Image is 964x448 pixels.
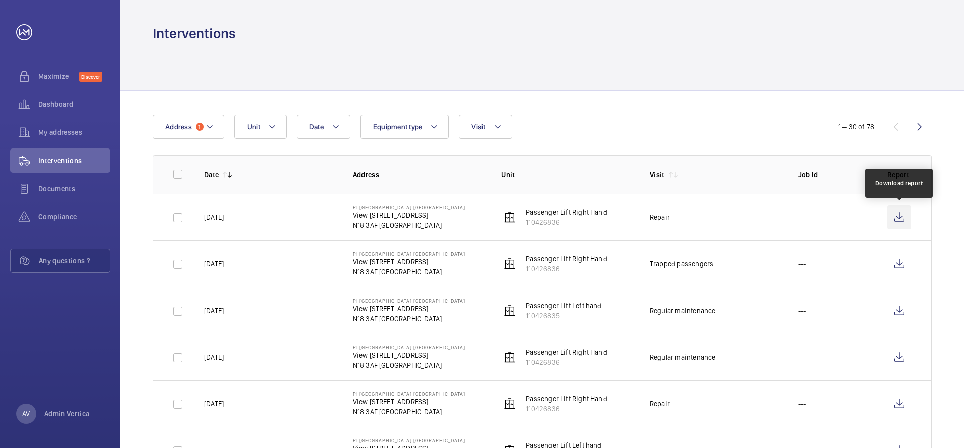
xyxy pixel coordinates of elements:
p: [DATE] [204,352,224,362]
p: PI [GEOGRAPHIC_DATA] [GEOGRAPHIC_DATA] [353,251,465,257]
p: PI [GEOGRAPHIC_DATA] [GEOGRAPHIC_DATA] [353,437,465,443]
p: PI [GEOGRAPHIC_DATA] [GEOGRAPHIC_DATA] [353,204,465,210]
span: Date [309,123,324,131]
img: elevator.svg [504,258,516,270]
p: [DATE] [204,212,224,222]
span: Dashboard [38,99,110,109]
p: --- [798,306,806,316]
h1: Interventions [153,24,236,43]
img: elevator.svg [504,211,516,223]
span: My addresses [38,127,110,137]
p: --- [798,259,806,269]
button: Unit [234,115,287,139]
p: 110426836 [526,357,607,367]
div: Repair [650,399,670,409]
div: Regular maintenance [650,352,715,362]
img: elevator.svg [504,351,516,363]
span: Discover [79,72,102,82]
button: Date [297,115,350,139]
p: PI [GEOGRAPHIC_DATA] [GEOGRAPHIC_DATA] [353,297,465,304]
p: Address [353,170,486,180]
div: Regular maintenance [650,306,715,316]
div: Trapped passengers [650,259,713,269]
span: Maximize [38,71,79,81]
img: elevator.svg [504,305,516,317]
p: N18 3AF [GEOGRAPHIC_DATA] [353,407,465,417]
p: Job Id [798,170,871,180]
p: Passenger Lift Right Hand [526,254,607,264]
p: 110426836 [526,264,607,274]
p: Unit [501,170,634,180]
div: 1 – 30 of 78 [838,122,874,132]
span: Documents [38,184,110,194]
button: Visit [459,115,512,139]
p: [DATE] [204,306,224,316]
p: 110426836 [526,217,607,227]
span: Interventions [38,156,110,166]
p: PI [GEOGRAPHIC_DATA] [GEOGRAPHIC_DATA] [353,344,465,350]
p: Visit [650,170,665,180]
button: Equipment type [360,115,449,139]
p: View [STREET_ADDRESS] [353,397,465,407]
p: --- [798,399,806,409]
span: Unit [247,123,260,131]
p: [DATE] [204,399,224,409]
span: Visit [471,123,485,131]
p: --- [798,352,806,362]
div: Download report [875,179,923,188]
p: AV [22,409,30,419]
span: Compliance [38,212,110,222]
p: Passenger Lift Left hand [526,301,601,311]
p: View [STREET_ADDRESS] [353,350,465,360]
p: N18 3AF [GEOGRAPHIC_DATA] [353,220,465,230]
p: View [STREET_ADDRESS] [353,304,465,314]
p: View [STREET_ADDRESS] [353,210,465,220]
p: [DATE] [204,259,224,269]
p: N18 3AF [GEOGRAPHIC_DATA] [353,360,465,370]
p: Date [204,170,219,180]
span: Any questions ? [39,256,110,266]
div: Repair [650,212,670,222]
span: Equipment type [373,123,423,131]
p: View [STREET_ADDRESS] [353,257,465,267]
button: Address1 [153,115,224,139]
p: 110426835 [526,311,601,321]
p: Passenger Lift Right Hand [526,207,607,217]
p: N18 3AF [GEOGRAPHIC_DATA] [353,267,465,277]
img: elevator.svg [504,398,516,410]
span: 1 [196,123,204,131]
p: Passenger Lift Right Hand [526,347,607,357]
p: PI [GEOGRAPHIC_DATA] [GEOGRAPHIC_DATA] [353,391,465,397]
p: --- [798,212,806,222]
p: N18 3AF [GEOGRAPHIC_DATA] [353,314,465,324]
p: 110426836 [526,404,607,414]
p: Passenger Lift Right Hand [526,394,607,404]
span: Address [165,123,192,131]
p: Admin Vertica [44,409,90,419]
